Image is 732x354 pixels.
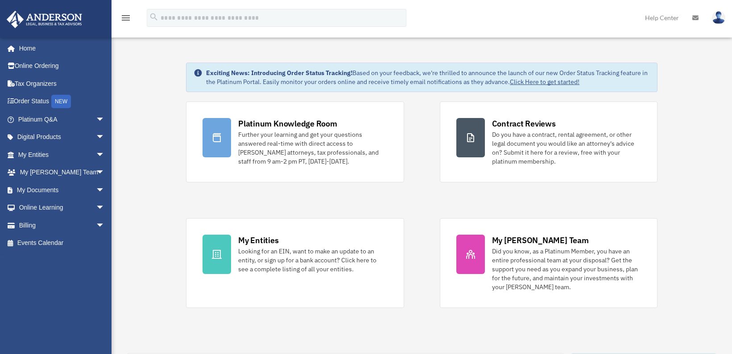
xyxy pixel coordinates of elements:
[712,11,725,24] img: User Pic
[6,39,114,57] a: Home
[238,235,278,246] div: My Entities
[186,101,404,182] a: Platinum Knowledge Room Further your learning and get your questions answered real-time with dire...
[492,130,641,166] div: Do you have a contract, rental agreement, or other legal document you would like an attorney's ad...
[6,110,118,128] a: Platinum Q&Aarrow_drop_down
[96,199,114,217] span: arrow_drop_down
[440,101,658,182] a: Contract Reviews Do you have a contract, rental agreement, or other legal document you would like...
[149,12,159,22] i: search
[6,57,118,75] a: Online Ordering
[238,130,387,166] div: Further your learning and get your questions answered real-time with direct access to [PERSON_NAM...
[96,128,114,147] span: arrow_drop_down
[206,68,650,86] div: Based on your feedback, we're thrilled to announce the launch of our new Order Status Tracking fe...
[238,247,387,274] div: Looking for an EIN, want to make an update to an entity, or sign up for a bank account? Click her...
[6,234,118,252] a: Events Calendar
[206,69,352,77] strong: Exciting News: Introducing Order Status Tracking!
[4,11,85,28] img: Anderson Advisors Platinum Portal
[492,247,641,291] div: Did you know, as a Platinum Member, you have an entire professional team at your disposal? Get th...
[120,16,131,23] a: menu
[6,181,118,199] a: My Documentsarrow_drop_down
[510,78,579,86] a: Click Here to get started!
[96,164,114,182] span: arrow_drop_down
[492,235,589,246] div: My [PERSON_NAME] Team
[6,75,118,93] a: Tax Organizers
[96,181,114,199] span: arrow_drop_down
[186,218,404,308] a: My Entities Looking for an EIN, want to make an update to an entity, or sign up for a bank accoun...
[6,128,118,146] a: Digital Productsarrow_drop_down
[6,93,118,111] a: Order StatusNEW
[120,13,131,23] i: menu
[96,110,114,129] span: arrow_drop_down
[492,118,556,129] div: Contract Reviews
[238,118,337,129] div: Platinum Knowledge Room
[440,218,658,308] a: My [PERSON_NAME] Team Did you know, as a Platinum Member, you have an entire professional team at...
[6,146,118,164] a: My Entitiesarrow_drop_down
[6,164,118,181] a: My [PERSON_NAME] Teamarrow_drop_down
[96,216,114,235] span: arrow_drop_down
[6,199,118,217] a: Online Learningarrow_drop_down
[96,146,114,164] span: arrow_drop_down
[51,95,71,108] div: NEW
[6,216,118,234] a: Billingarrow_drop_down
